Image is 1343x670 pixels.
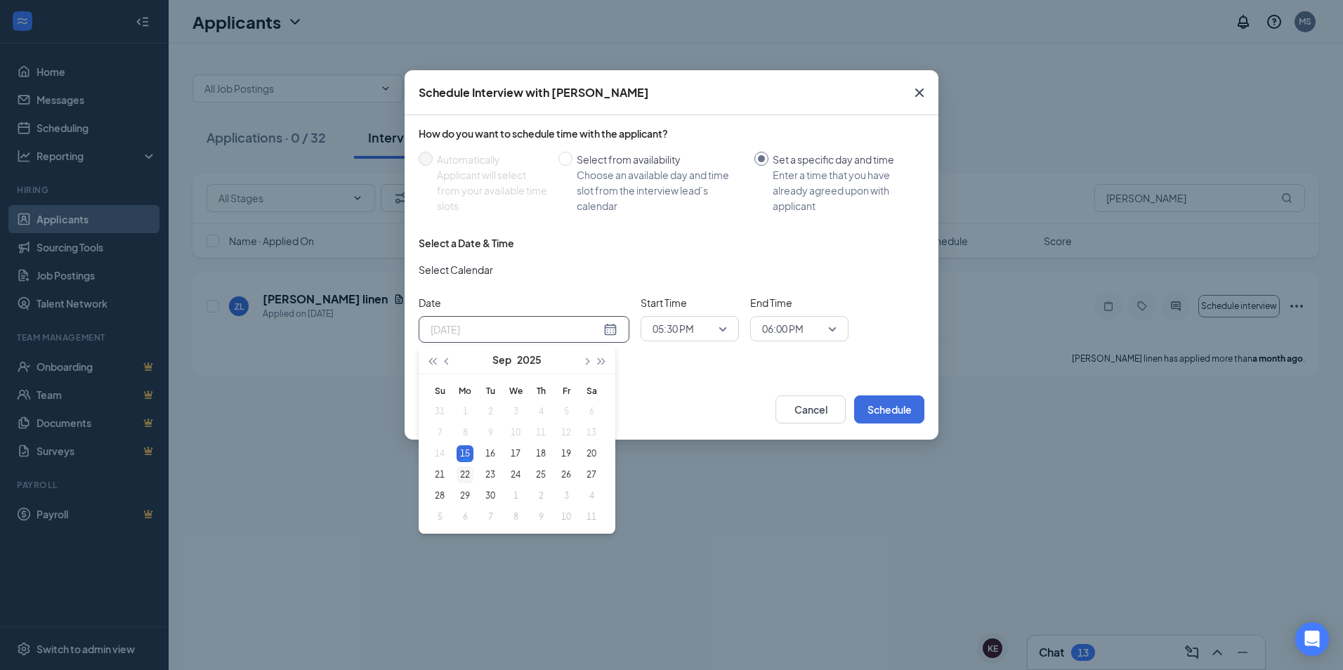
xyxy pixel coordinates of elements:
[528,380,553,401] th: Th
[503,443,528,464] td: 2025-09-17
[579,506,604,527] td: 2025-10-11
[553,380,579,401] th: Fr
[431,322,601,337] input: Sep 15, 2025
[1295,622,1329,656] div: Open Intercom Messenger
[911,84,928,101] svg: Cross
[532,466,549,483] div: 25
[478,485,503,506] td: 2025-09-30
[528,464,553,485] td: 2025-09-25
[900,70,938,115] button: Close
[553,485,579,506] td: 2025-10-03
[517,346,542,374] button: 2025
[419,236,514,250] div: Select a Date & Time
[577,167,743,214] div: Choose an available day and time slot from the interview lead’s calendar
[452,464,478,485] td: 2025-09-22
[773,167,913,214] div: Enter a time that you have already agreed upon with applicant
[452,380,478,401] th: Mo
[482,445,499,462] div: 16
[507,466,524,483] div: 24
[457,466,473,483] div: 22
[437,167,547,214] div: Applicant will select from your available time slots
[427,380,452,401] th: Su
[558,487,575,504] div: 3
[750,295,849,310] span: End Time
[507,508,524,525] div: 8
[452,443,478,464] td: 2025-09-15
[478,464,503,485] td: 2025-09-23
[452,506,478,527] td: 2025-10-06
[558,466,575,483] div: 26
[419,85,649,100] div: Schedule Interview with [PERSON_NAME]
[427,506,452,527] td: 2025-10-05
[507,445,524,462] div: 17
[653,318,694,339] span: 05:30 PM
[583,487,600,504] div: 4
[775,395,846,423] button: Cancel
[478,380,503,401] th: Tu
[431,466,448,483] div: 21
[558,508,575,525] div: 10
[478,506,503,527] td: 2025-10-07
[503,485,528,506] td: 2025-10-01
[503,506,528,527] td: 2025-10-08
[457,487,473,504] div: 29
[583,508,600,525] div: 11
[419,126,924,140] div: How do you want to schedule time with the applicant?
[503,464,528,485] td: 2025-09-24
[532,487,549,504] div: 2
[532,445,549,462] div: 18
[577,152,743,167] div: Select from availability
[553,443,579,464] td: 2025-09-19
[583,445,600,462] div: 20
[482,466,499,483] div: 23
[419,262,493,277] span: Select Calendar
[532,508,549,525] div: 9
[427,485,452,506] td: 2025-09-28
[528,443,553,464] td: 2025-09-18
[427,464,452,485] td: 2025-09-21
[528,506,553,527] td: 2025-10-09
[452,485,478,506] td: 2025-09-29
[431,487,448,504] div: 28
[583,466,600,483] div: 27
[553,506,579,527] td: 2025-10-10
[419,295,629,310] span: Date
[579,485,604,506] td: 2025-10-04
[528,485,553,506] td: 2025-10-02
[431,508,448,525] div: 5
[641,295,739,310] span: Start Time
[579,464,604,485] td: 2025-09-27
[437,152,547,167] div: Automatically
[558,445,575,462] div: 19
[478,443,503,464] td: 2025-09-16
[854,395,924,423] button: Schedule
[507,487,524,504] div: 1
[457,508,473,525] div: 6
[773,152,913,167] div: Set a specific day and time
[503,380,528,401] th: We
[492,346,511,374] button: Sep
[579,380,604,401] th: Sa
[457,445,473,462] div: 15
[482,508,499,525] div: 7
[579,443,604,464] td: 2025-09-20
[762,318,804,339] span: 06:00 PM
[482,487,499,504] div: 30
[553,464,579,485] td: 2025-09-26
